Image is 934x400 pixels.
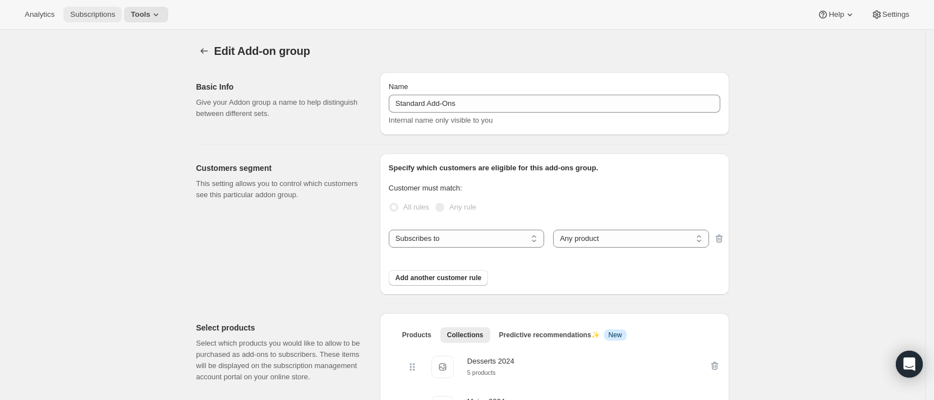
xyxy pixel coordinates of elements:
[124,7,168,22] button: Tools
[896,351,923,378] div: Open Intercom Messenger
[447,331,484,339] span: Collections
[467,356,514,367] div: Desserts 2024
[196,178,362,201] p: This setting allows you to control which customers see this particular addon group.
[70,10,115,19] span: Subscriptions
[449,203,476,211] span: Any rule
[467,369,496,376] small: 5 products
[196,43,212,59] button: Addon groups
[214,45,310,57] span: Edit Add-on group
[389,183,720,194] p: Customer must match:
[389,270,488,286] button: Add another customer rule
[389,164,598,172] span: Specify which customers are eligible for this add-ons group.
[196,162,362,174] h2: Customers segment
[882,10,909,19] span: Settings
[18,7,61,22] button: Analytics
[389,82,408,91] span: Name
[811,7,862,22] button: Help
[402,331,431,339] span: Products
[196,97,362,119] p: Give your Addon group a name to help distinguish between different sets.
[389,95,720,113] input: First Addons
[131,10,150,19] span: Tools
[829,10,844,19] span: Help
[196,338,362,383] p: Select which products you would like to allow to be purchased as add-ons to subscribers. These it...
[403,203,429,211] span: All rules
[609,331,622,339] span: New
[499,331,600,339] span: Predictive recommendations ✨
[395,273,481,282] span: Add another customer rule
[196,322,362,333] h2: Select products
[63,7,122,22] button: Subscriptions
[389,116,493,124] span: Internal name only visible to you
[196,81,362,92] h2: Basic Info
[864,7,916,22] button: Settings
[25,10,54,19] span: Analytics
